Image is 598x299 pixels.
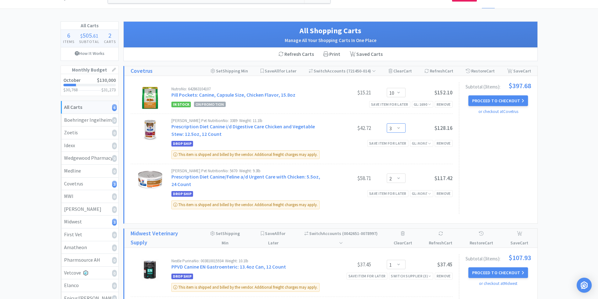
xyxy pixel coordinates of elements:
[61,216,118,228] a: Midwest3
[171,274,193,279] span: Drop Ship
[435,101,453,108] div: Remove
[369,101,410,108] div: Save item for later
[64,192,115,200] div: MWI
[61,66,118,74] h1: Monthly Budget
[61,139,118,152] a: Idexx0
[64,104,82,110] strong: All Carts
[112,219,117,226] i: 3
[61,279,118,292] a: Elanco0
[171,283,320,292] div: This item is shipped and billed by the vendor. Additional freight charges may apply.
[509,82,531,89] span: $397.68
[520,240,528,246] span: Cart
[64,281,115,290] div: Elanco
[64,205,115,213] div: [PERSON_NAME]
[171,123,315,137] a: Prescription Diet Canine i/d Digestive Care Chicken and Vegetable Stew: 12.5oz, 12 Count
[434,89,453,96] span: $152.10
[64,154,115,162] div: Wedgewood Pharmacy
[391,229,414,248] div: Clear
[466,82,531,89] div: Subtotal ( 3 item s ):
[61,203,118,216] a: [PERSON_NAME]0
[171,264,286,270] a: PPVD Canine EN Gastroenteric: 13.4oz Can, 12 Count
[171,102,191,107] span: In Stock
[61,178,118,190] a: Covetrus3
[479,281,517,286] a: or checkout at Midwest
[93,33,98,39] span: 61
[61,228,118,241] a: First Vet0
[216,231,222,236] span: Set
[216,68,223,74] span: Set
[467,229,495,248] div: Restore
[61,74,118,96] a: October$130,000$30,768$31,273
[64,180,115,188] div: Covetrus
[435,273,453,279] div: Remove
[389,66,412,76] div: Clear
[112,244,117,251] i: 0
[64,243,115,252] div: Amatheon
[324,89,371,96] div: $15.21
[171,169,324,173] div: [PERSON_NAME] Pet Nutrition No: 5670 · Weight: 9.3lb
[67,31,70,39] span: 6
[434,125,453,131] span: $128.16
[63,87,78,93] span: $30,768
[414,102,431,107] span: GL: 1690
[339,231,378,246] span: ( 0042651-0078997 )
[171,150,320,159] div: This item is shipped and billed by the vendor. Additional freight charges may apply.
[171,200,320,209] div: This item is shipped and billed by the vendor. Additional freight charges may apply.
[403,68,412,74] span: Cart
[437,261,453,268] span: $37.45
[171,119,324,123] div: [PERSON_NAME] Pet Nutrition No: 3389 · Weight: 11.1lb
[478,109,518,114] a: or checkout at Covetrus
[418,141,427,146] i: None
[171,141,193,147] span: Drop Ship
[112,181,117,188] i: 3
[523,68,531,74] span: Cart
[101,88,116,92] h3: $
[108,31,111,39] span: 2
[139,259,161,281] img: 09a6b1883ba84da2b2f11225ae6f4677_114986.jpeg
[445,68,453,74] span: Cart
[139,87,161,109] img: ceebac972d7f4ba884785a9a6fd9532c_38170.png
[508,229,531,248] div: Save
[61,190,118,203] a: MWI0
[102,39,118,45] h4: Carts
[136,169,164,191] img: 3009bfa283c44b65b1d8bf172f0084cb_34112.png
[83,31,92,39] span: 505
[112,282,117,289] i: 0
[61,267,118,280] a: Vetcove0
[131,67,153,76] h1: Covetrus
[434,175,453,182] span: $117.42
[61,165,118,178] a: Medline0
[265,68,296,74] span: Save for Later
[64,116,115,124] div: Boehringer Ingelheim
[171,259,324,263] div: Nestle Purina No: 003810015934 · Weight: 10.1lb
[143,119,157,141] img: 70705f51d10f4cc2b888fd701dde4b0e_419400.png
[367,190,408,197] div: Save item for later
[112,206,117,213] i: 0
[507,66,531,76] div: Save
[509,254,531,261] span: $107.93
[418,191,427,196] i: None
[64,269,115,277] div: Vetcove
[61,114,118,127] a: Boehringer Ingelheim0
[130,25,531,37] h1: All Shopping Carts
[435,140,453,147] div: Remove
[309,231,323,236] span: Switch
[303,229,379,248] div: Accounts
[112,257,117,264] i: 0
[112,130,117,136] i: 0
[404,240,412,246] span: Cart
[112,104,117,111] i: 6
[412,141,431,146] span: GL:
[468,267,528,278] button: Proceed to Checkout
[112,142,117,149] i: 0
[131,229,195,247] a: Midwest Veterinary Supply
[274,48,319,61] div: Refresh Carts
[427,229,455,248] div: Refresh
[171,92,295,98] a: Pill Pockets: Canine, Capsule Size, Chicken Flavor, 15.8oz
[61,22,118,30] h1: All Carts
[61,47,118,59] a: How It Works
[265,231,285,246] span: Save for Later
[112,117,117,124] i: 0
[61,254,118,267] a: Pharmsource AH0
